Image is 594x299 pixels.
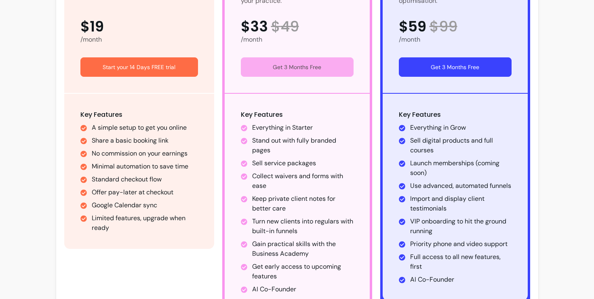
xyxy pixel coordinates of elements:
[430,19,457,35] span: $ 99
[399,19,426,35] span: $59
[252,262,354,281] li: Get early access to upcoming features
[80,35,198,44] div: /month
[92,213,198,233] li: Limited features, upgrade when ready
[399,57,512,77] button: Get 3 Months Free
[252,284,354,294] li: AI Co-Founder
[252,158,354,168] li: Sell service packages
[410,194,512,213] li: Import and display client testimonials
[80,57,198,77] button: Start your 14 Days FREE trial
[92,200,198,210] li: Google Calendar sync
[92,175,198,184] li: Standard checkout flow
[241,35,354,44] div: /month
[410,158,512,178] li: Launch memberships (coming soon)
[410,217,512,236] li: VIP onboarding to hit the ground running
[92,162,198,171] li: Minimal automation to save time
[252,171,354,191] li: Collect waivers and forms with ease
[80,19,104,35] span: $19
[252,123,354,133] li: Everything in Starter
[92,187,198,197] li: Offer pay-later at checkout
[80,110,122,119] span: Key Features
[252,239,354,259] li: Gain practical skills with the Business Academy
[92,123,198,133] li: A simple setup to get you online
[92,149,198,158] li: No commission on your earnings
[241,110,283,119] span: Key Features
[410,181,512,191] li: Use advanced, automated funnels
[399,110,441,119] span: Key Features
[271,19,299,35] span: $ 49
[241,57,354,77] button: Get 3 Months Free
[92,136,198,145] li: Share a basic booking link
[252,217,354,236] li: Turn new clients into regulars with built-in funnels
[410,252,512,272] li: Full access to all new features, first
[410,136,512,155] li: Sell digital products and full courses
[399,35,512,44] div: /month
[241,19,268,35] span: $33
[410,239,512,249] li: Priority phone and video support
[410,275,512,284] li: AI Co-Founder
[252,136,354,155] li: Stand out with fully branded pages
[252,194,354,213] li: Keep private client notes for better care
[410,123,512,133] li: Everything in Grow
